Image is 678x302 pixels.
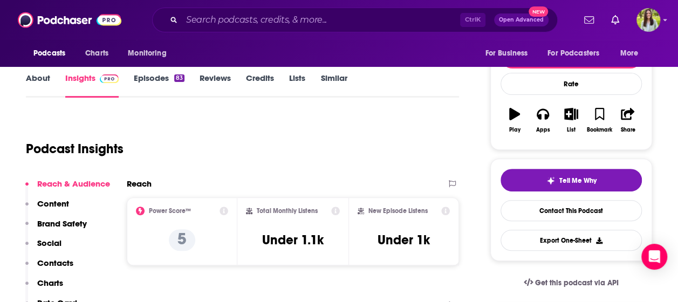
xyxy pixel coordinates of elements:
img: Podchaser - Follow, Share and Rate Podcasts [18,10,121,30]
button: Open AdvancedNew [494,13,549,26]
span: Get this podcast via API [535,278,619,287]
span: Podcasts [33,46,65,61]
button: Play [501,101,529,140]
button: open menu [26,43,79,64]
div: Play [509,127,521,133]
button: Brand Safety [25,218,87,238]
button: Contacts [25,258,73,278]
button: List [557,101,585,140]
button: Social [25,238,61,258]
a: Get this podcast via API [515,270,627,296]
span: Charts [85,46,108,61]
div: Search podcasts, credits, & more... [152,8,558,32]
a: Show notifications dropdown [607,11,624,29]
p: Brand Safety [37,218,87,229]
h2: New Episode Listens [368,207,428,215]
a: Episodes83 [134,73,184,98]
div: Bookmark [587,127,612,133]
h1: Podcast Insights [26,141,124,157]
div: Open Intercom Messenger [641,244,667,270]
h3: Under 1.1k [262,232,324,248]
a: Credits [246,73,274,98]
span: For Podcasters [547,46,599,61]
span: For Business [485,46,528,61]
img: tell me why sparkle [546,176,555,185]
button: Show profile menu [636,8,660,32]
p: Social [37,238,61,248]
button: open menu [540,43,615,64]
span: New [529,6,548,17]
button: Reach & Audience [25,179,110,198]
div: 83 [174,74,184,82]
span: More [620,46,639,61]
span: Open Advanced [499,17,544,23]
h2: Power Score™ [149,207,191,215]
button: tell me why sparkleTell Me Why [501,169,642,191]
div: Share [620,127,635,133]
button: Bookmark [585,101,613,140]
button: Content [25,198,69,218]
span: Ctrl K [460,13,485,27]
p: 5 [169,229,195,251]
button: Apps [529,101,557,140]
h2: Total Monthly Listens [257,207,318,215]
span: Monitoring [128,46,166,61]
span: Tell Me Why [559,176,597,185]
div: Apps [536,127,550,133]
div: Rate [501,73,642,95]
button: Share [614,101,642,140]
a: Lists [289,73,305,98]
input: Search podcasts, credits, & more... [182,11,460,29]
button: open menu [477,43,541,64]
img: Podchaser Pro [100,74,119,83]
div: List [567,127,576,133]
p: Content [37,198,69,209]
h2: Reach [127,179,152,189]
h3: Under 1k [378,232,430,248]
p: Charts [37,278,63,288]
a: InsightsPodchaser Pro [65,73,119,98]
a: About [26,73,50,98]
a: Similar [320,73,347,98]
a: Contact This Podcast [501,200,642,221]
p: Reach & Audience [37,179,110,189]
img: User Profile [636,8,660,32]
button: open menu [613,43,652,64]
button: Charts [25,278,63,298]
a: Show notifications dropdown [580,11,598,29]
a: Reviews [200,73,231,98]
button: Export One-Sheet [501,230,642,251]
a: Charts [78,43,115,64]
button: open menu [120,43,180,64]
span: Logged in as meaghanyoungblood [636,8,660,32]
p: Contacts [37,258,73,268]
